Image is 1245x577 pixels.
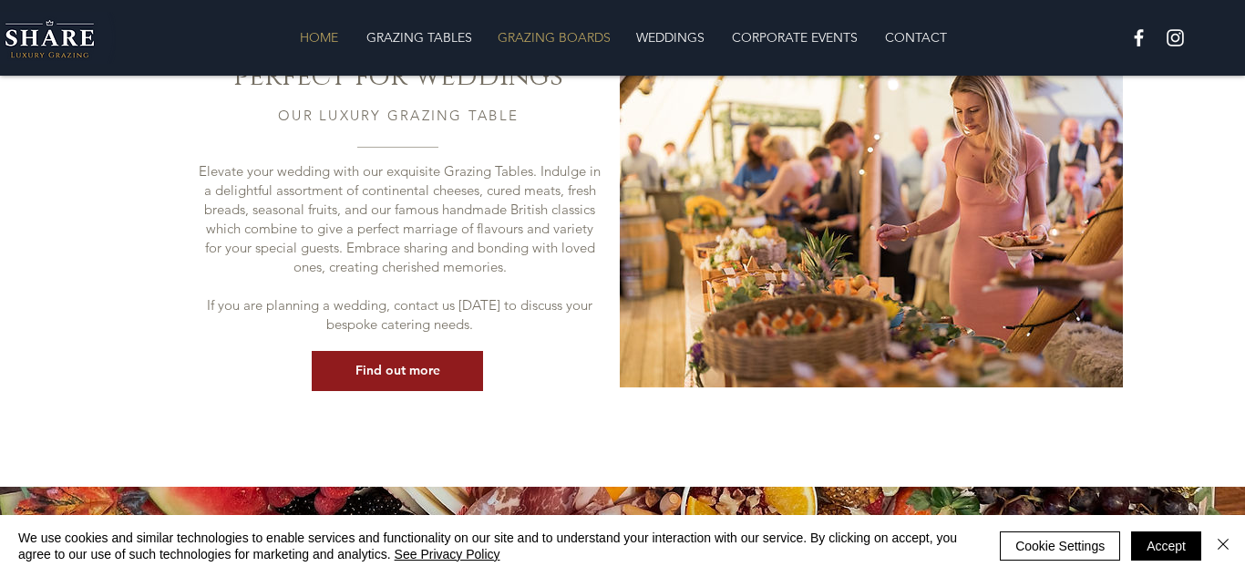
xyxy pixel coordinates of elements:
span: We use cookies and similar technologies to enable services and functionality on our site and to u... [18,530,972,562]
img: White Facebook Icon [1127,26,1150,49]
nav: Site [177,19,1068,56]
img: Close [1212,533,1234,555]
p: GRAZING TABLES [357,19,481,56]
p: Elevate your wedding with our exquisite Grazing Tables. Indulge in a delightful assortment of con... [197,161,602,276]
span: Find out more [355,362,440,380]
img: White Instagram Icon [1164,26,1187,49]
a: GRAZING BOARDS [484,19,622,56]
span: OUR LUXURY GRAZING TABLE [278,107,519,124]
button: Accept [1131,531,1201,561]
a: GRAZING TABLES [353,19,484,56]
a: HOME [286,19,353,56]
p: CONTACT [876,19,956,56]
button: Close [1212,530,1234,562]
p: WEDDINGS [627,19,714,56]
a: See Privacy Policy [395,547,500,562]
iframe: Wix Chat [1159,491,1245,577]
img: Wedding Graze.jpg [620,52,1123,387]
a: Find out more [312,351,483,391]
a: CORPORATE EVENTS [718,19,871,56]
span: perfect for weddings [233,58,563,95]
p: GRAZING BOARDS [489,19,620,56]
p: CORPORATE EVENTS [723,19,867,56]
a: CONTACT [871,19,960,56]
ul: Social Bar [1127,26,1187,49]
p: HOME [291,19,347,56]
a: WEDDINGS [622,19,718,56]
button: Cookie Settings [1000,531,1120,561]
p: If you are planning a wedding, contact us [DATE] to discuss your bespoke catering needs. [197,295,602,334]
